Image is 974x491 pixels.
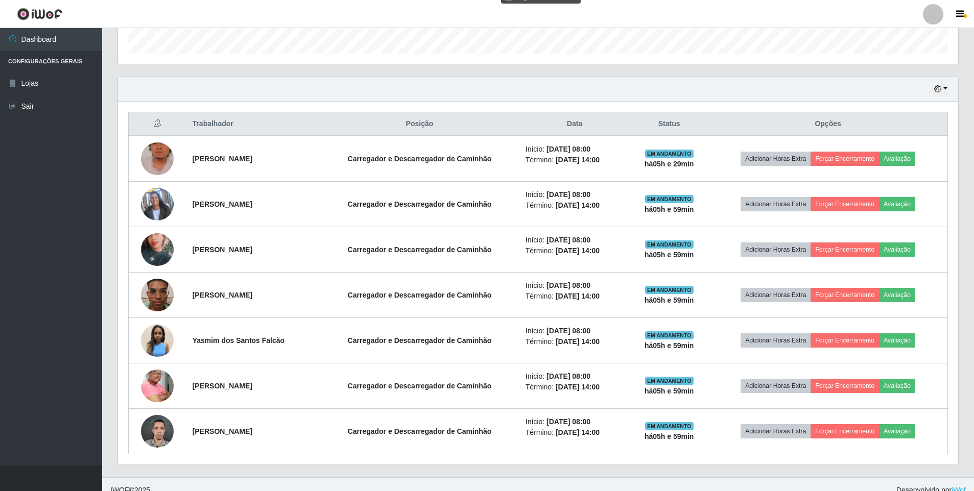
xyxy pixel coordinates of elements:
[193,336,285,345] strong: Yasmim dos Santos Falcão
[526,245,624,256] li: Término:
[141,220,174,279] img: 1753373599066.jpeg
[645,286,694,294] span: EM ANDAMENTO
[526,155,624,165] li: Término:
[193,200,252,208] strong: [PERSON_NAME]
[879,197,915,211] button: Avaliação
[645,195,694,203] span: EM ANDAMENTO
[348,155,492,163] strong: Carregador e Descarregador de Caminhão
[741,288,811,302] button: Adicionar Horas Extra
[348,245,492,254] strong: Carregador e Descarregador de Caminhão
[348,382,492,390] strong: Carregador e Descarregador de Caminhão
[879,424,915,438] button: Avaliação
[526,189,624,200] li: Início:
[556,428,600,436] time: [DATE] 14:00
[526,235,624,245] li: Início:
[547,190,590,199] time: [DATE] 08:00
[630,112,708,136] th: Status
[547,281,590,289] time: [DATE] 08:00
[526,291,624,302] li: Término:
[811,333,879,348] button: Forçar Encerramento
[879,242,915,257] button: Avaliação
[526,326,624,336] li: Início:
[556,337,600,346] time: [DATE] 14:00
[519,112,630,136] th: Data
[193,245,252,254] strong: [PERSON_NAME]
[547,145,590,153] time: [DATE] 08:00
[526,416,624,427] li: Início:
[556,292,600,300] time: [DATE] 14:00
[193,382,252,390] strong: [PERSON_NAME]
[526,382,624,392] li: Término:
[320,112,519,136] th: Posição
[348,427,492,435] strong: Carregador e Descarregador de Caminhão
[645,240,694,249] span: EM ANDAMENTO
[741,197,811,211] button: Adicionar Horas Extra
[348,291,492,299] strong: Carregador e Descarregador de Caminhão
[141,266,174,324] img: 1755900344420.jpeg
[141,130,174,188] img: 1751108457941.jpeg
[811,197,879,211] button: Forçar Encerramento
[645,331,694,339] span: EM ANDAMENTO
[708,112,947,136] th: Opções
[547,372,590,380] time: [DATE] 08:00
[526,427,624,438] li: Término:
[645,341,694,350] strong: há 05 h e 59 min
[741,379,811,393] button: Adicionar Horas Extra
[17,8,62,20] img: CoreUI Logo
[879,379,915,393] button: Avaliação
[193,291,252,299] strong: [PERSON_NAME]
[645,150,694,158] span: EM ANDAMENTO
[879,288,915,302] button: Avaliação
[186,112,320,136] th: Trabalhador
[645,251,694,259] strong: há 05 h e 59 min
[645,296,694,304] strong: há 05 h e 59 min
[811,242,879,257] button: Forçar Encerramento
[526,336,624,347] li: Término:
[141,324,174,357] img: 1751205248263.jpeg
[141,361,174,410] img: 1752179199159.jpeg
[645,387,694,395] strong: há 05 h e 59 min
[141,409,174,453] img: 1757951342814.jpeg
[348,200,492,208] strong: Carregador e Descarregador de Caminhão
[547,327,590,335] time: [DATE] 08:00
[879,333,915,348] button: Avaliação
[645,377,694,385] span: EM ANDAMENTO
[193,155,252,163] strong: [PERSON_NAME]
[645,205,694,213] strong: há 05 h e 59 min
[526,144,624,155] li: Início:
[645,160,694,168] strong: há 05 h e 29 min
[645,432,694,440] strong: há 05 h e 59 min
[811,152,879,166] button: Forçar Encerramento
[526,200,624,211] li: Término:
[556,247,600,255] time: [DATE] 14:00
[645,422,694,430] span: EM ANDAMENTO
[556,156,600,164] time: [DATE] 14:00
[526,371,624,382] li: Início:
[879,152,915,166] button: Avaliação
[556,383,600,391] time: [DATE] 14:00
[348,336,492,345] strong: Carregador e Descarregador de Caminhão
[741,152,811,166] button: Adicionar Horas Extra
[811,288,879,302] button: Forçar Encerramento
[741,242,811,257] button: Adicionar Horas Extra
[556,201,600,209] time: [DATE] 14:00
[741,333,811,348] button: Adicionar Horas Extra
[547,236,590,244] time: [DATE] 08:00
[547,418,590,426] time: [DATE] 08:00
[526,280,624,291] li: Início:
[141,175,174,233] img: 1753373810898.jpeg
[193,427,252,435] strong: [PERSON_NAME]
[811,424,879,438] button: Forçar Encerramento
[741,424,811,438] button: Adicionar Horas Extra
[811,379,879,393] button: Forçar Encerramento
